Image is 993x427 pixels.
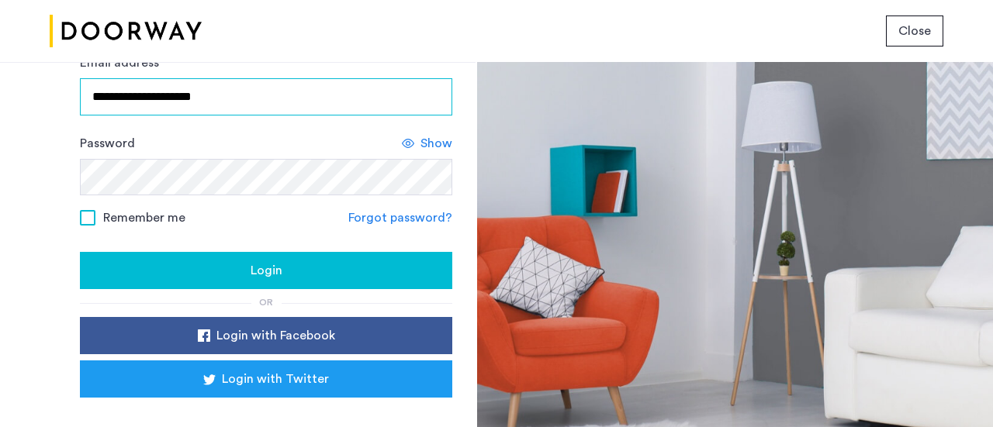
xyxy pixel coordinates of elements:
span: Show [420,134,452,153]
button: button [80,317,452,354]
span: Login with Facebook [216,326,335,345]
span: Remember me [103,208,185,227]
label: Password [80,134,135,153]
img: logo [50,2,202,60]
button: button [886,15,943,46]
button: button [80,360,452,398]
label: Email address [80,53,159,72]
button: button [80,252,452,289]
span: Login [251,261,282,280]
span: Login with Twitter [222,370,329,388]
a: Forgot password? [348,208,452,227]
span: Close [898,22,931,40]
span: or [259,298,273,307]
